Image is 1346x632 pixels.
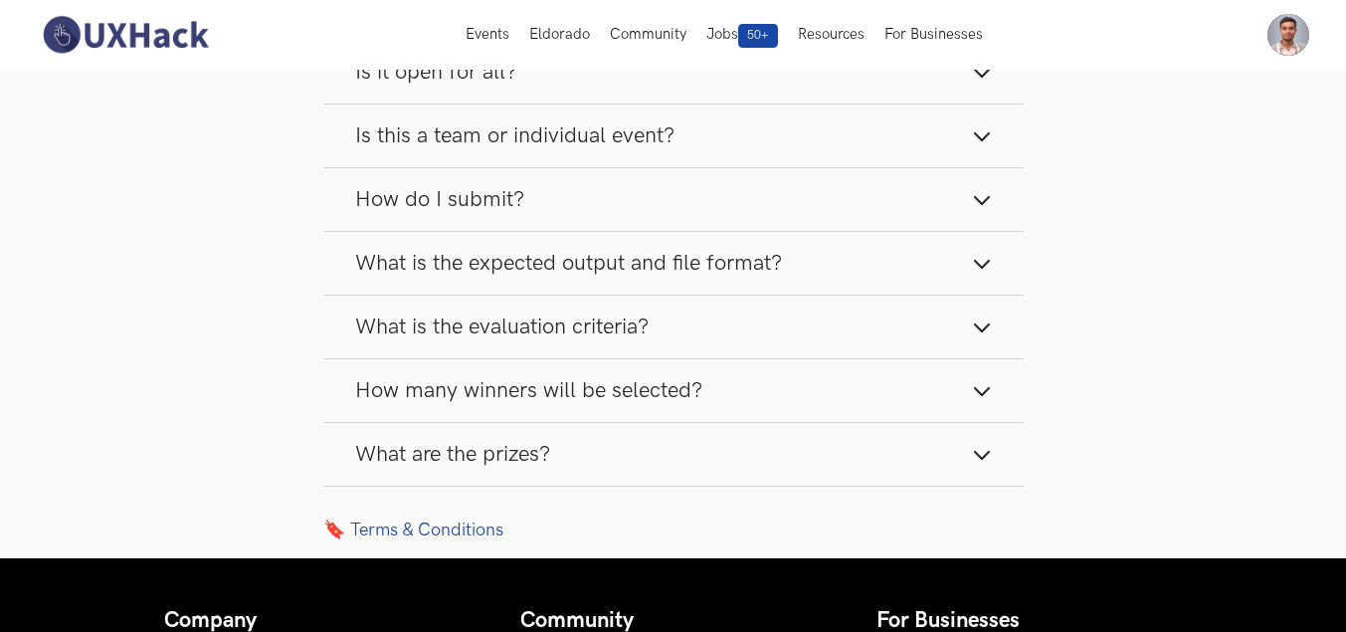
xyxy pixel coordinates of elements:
[355,186,524,213] span: How do I submit?
[323,232,1024,295] button: What is the expected output and file format?
[355,250,782,277] span: What is the expected output and file format?
[323,41,1024,104] button: Is it open for all?
[37,14,214,56] img: UXHack-logo.png
[1267,14,1309,56] img: Your profile pic
[323,519,1024,540] a: 🔖 Terms & Conditions
[323,105,1024,167] button: Is this a team or individual event?
[355,314,649,340] span: What is the evaluation criteria?
[355,122,674,149] span: Is this a team or individual event?
[323,359,1024,422] button: How many winners will be selected?
[355,441,550,468] span: What are the prizes?
[323,168,1024,231] button: How do I submit?
[355,59,516,86] span: Is it open for all?
[323,423,1024,486] button: What are the prizes?
[738,24,778,48] span: 50+
[355,377,702,404] span: How many winners will be selected?
[323,296,1024,358] button: What is the evaluation criteria?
